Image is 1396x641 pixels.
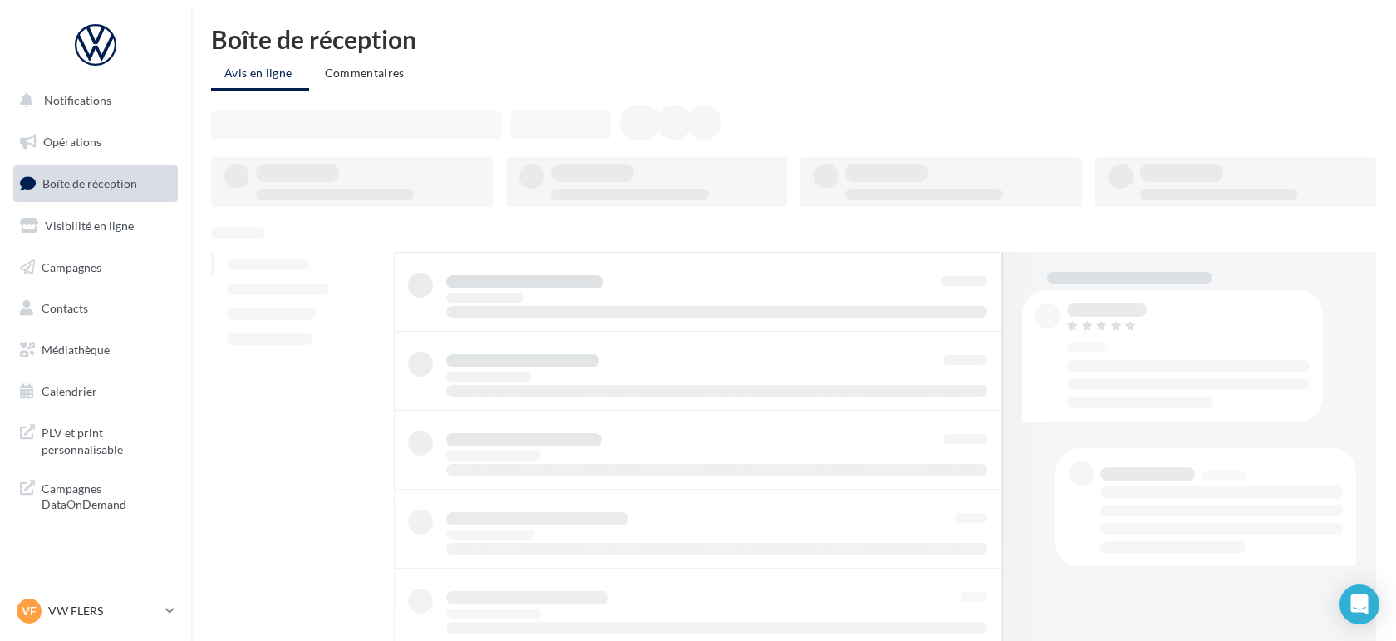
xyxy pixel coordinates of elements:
a: Campagnes [10,250,181,285]
span: Campagnes [42,259,101,274]
span: Contacts [42,301,88,315]
span: VF [22,603,37,619]
a: PLV et print personnalisable [10,415,181,464]
div: Open Intercom Messenger [1339,584,1379,624]
a: Contacts [10,291,181,326]
a: Opérations [10,125,181,160]
a: Boîte de réception [10,165,181,201]
span: Médiathèque [42,343,110,357]
p: VW FLERS [48,603,159,619]
span: PLV et print personnalisable [42,422,171,457]
div: Boîte de réception [211,27,1376,52]
a: Médiathèque [10,333,181,367]
span: Opérations [43,135,101,149]
span: Visibilité en ligne [45,219,134,233]
a: Campagnes DataOnDemand [10,471,181,520]
span: Commentaires [325,66,405,80]
a: Visibilité en ligne [10,209,181,244]
span: Calendrier [42,384,97,398]
span: Boîte de réception [42,176,137,190]
button: Notifications [10,83,174,118]
span: Campagnes DataOnDemand [42,477,171,513]
span: Notifications [44,93,111,107]
a: VF VW FLERS [13,595,178,627]
a: Calendrier [10,374,181,409]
